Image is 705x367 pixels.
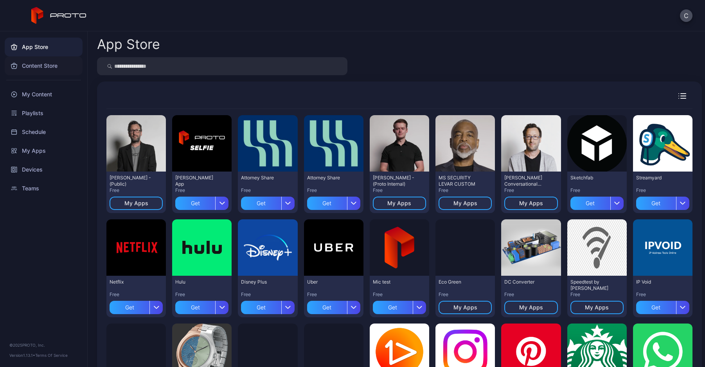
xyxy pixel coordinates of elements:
[110,197,163,210] button: My Apps
[307,279,350,285] div: Uber
[680,9,692,22] button: C
[570,301,624,314] button: My Apps
[307,291,360,298] div: Free
[175,291,228,298] div: Free
[439,197,492,210] button: My Apps
[636,187,689,193] div: Free
[373,197,426,210] button: My Apps
[307,298,360,314] button: Get
[110,301,149,314] div: Get
[241,291,294,298] div: Free
[35,353,68,358] a: Terms Of Service
[124,200,148,206] div: My Apps
[307,197,347,210] div: Get
[110,187,163,193] div: Free
[9,353,35,358] span: Version 1.13.1 •
[570,175,613,181] div: Sketchfab
[5,123,83,141] a: Schedule
[5,141,83,160] a: My Apps
[241,187,294,193] div: Free
[175,193,228,210] button: Get
[636,197,676,210] div: Get
[175,197,215,210] div: Get
[439,175,482,187] div: MS SECURITY LEVAR CUSTOM
[373,298,426,314] button: Get
[570,193,624,210] button: Get
[636,298,689,314] button: Get
[373,187,426,193] div: Free
[636,279,679,285] div: IP Void
[307,187,360,193] div: Free
[241,279,284,285] div: Disney Plus
[504,301,558,314] button: My Apps
[387,200,411,206] div: My Apps
[504,175,547,187] div: David Conversational Persona - (Proto Internal)
[307,301,347,314] div: Get
[5,85,83,104] a: My Content
[5,38,83,56] a: App Store
[5,104,83,123] a: Playlists
[373,279,416,285] div: Mic test
[439,279,482,285] div: Eco Green
[373,301,413,314] div: Get
[373,175,416,187] div: Cole Rossman - (Proto Internal)
[439,187,492,193] div: Free
[175,175,218,187] div: David Selfie App
[504,197,558,210] button: My Apps
[570,279,613,291] div: Speedtest by Ookla
[110,175,153,187] div: David N Persona - (Public)
[519,304,543,311] div: My Apps
[453,200,477,206] div: My Apps
[439,301,492,314] button: My Apps
[439,291,492,298] div: Free
[241,193,294,210] button: Get
[175,279,218,285] div: Hulu
[110,298,163,314] button: Get
[585,304,609,311] div: My Apps
[636,175,679,181] div: Streamyard
[5,56,83,75] a: Content Store
[453,304,477,311] div: My Apps
[519,200,543,206] div: My Apps
[504,279,547,285] div: DC Converter
[636,193,689,210] button: Get
[504,187,558,193] div: Free
[175,301,215,314] div: Get
[241,298,294,314] button: Get
[636,291,689,298] div: Free
[307,193,360,210] button: Get
[175,187,228,193] div: Free
[373,291,426,298] div: Free
[241,301,281,314] div: Get
[307,175,350,181] div: Attorney Share
[175,298,228,314] button: Get
[110,291,163,298] div: Free
[504,291,558,298] div: Free
[9,342,78,348] div: © 2025 PROTO, Inc.
[5,179,83,198] a: Teams
[570,187,624,193] div: Free
[241,175,284,181] div: Attorney Share
[636,301,676,314] div: Get
[241,197,281,210] div: Get
[570,291,624,298] div: Free
[5,160,83,179] a: Devices
[97,38,160,51] div: App Store
[570,197,610,210] div: Get
[110,279,153,285] div: Netflix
